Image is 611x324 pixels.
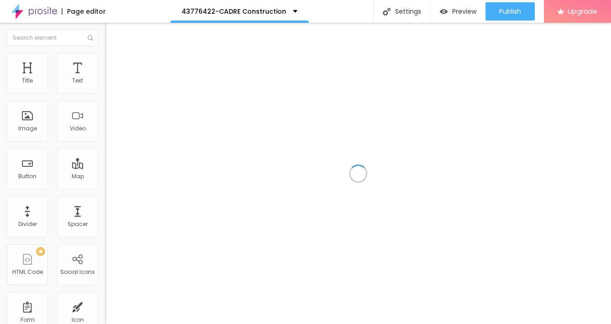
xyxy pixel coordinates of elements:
div: Social Icons [60,269,95,275]
p: 43776422-CADRE Construction [182,8,286,15]
div: Image [18,125,37,132]
div: HTML Code [12,269,43,275]
div: Text [72,77,83,84]
button: Publish [486,2,535,21]
img: Icone [383,8,391,15]
img: Icone [88,35,93,41]
span: Upgrade [568,7,597,15]
div: Button [18,173,37,180]
span: Preview [452,8,476,15]
input: Search element [7,30,98,46]
div: Icon [72,317,84,323]
div: Page editor [62,8,106,15]
div: Title [22,77,33,84]
div: Spacer [68,221,88,227]
img: view-1.svg [440,8,448,15]
div: Divider [18,221,37,227]
div: Video [70,125,86,132]
span: Publish [499,8,521,15]
div: Form [21,317,35,323]
button: Preview [431,2,486,21]
div: Map [72,173,84,180]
